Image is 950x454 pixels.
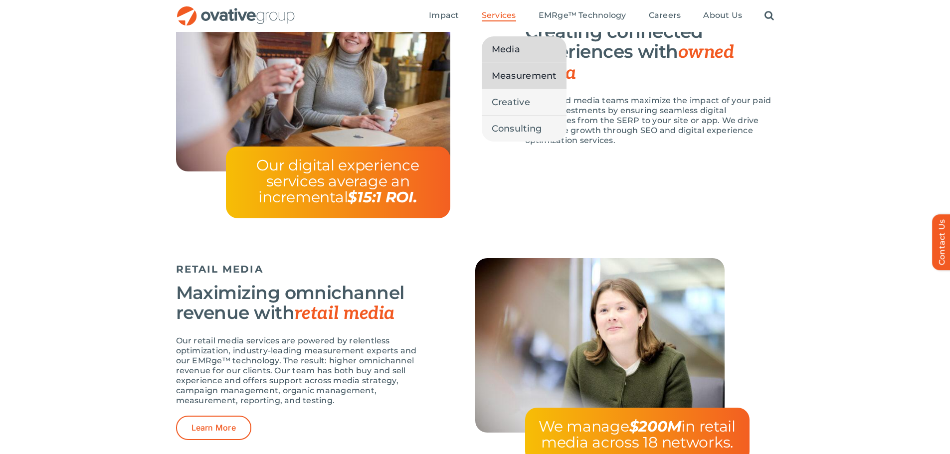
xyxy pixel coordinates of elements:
span: Services [482,10,516,20]
strong: $15:1 ROI. [348,188,417,206]
span: Creative [492,95,530,109]
a: OG_Full_horizontal_RGB [176,5,296,14]
a: EMRge™ Technology [539,10,626,21]
a: Media [482,36,567,62]
strong: $200M [629,417,682,436]
span: Consulting [492,122,542,136]
h3: Creating connected experiences with [525,21,774,83]
a: Search [764,10,774,21]
span: Careers [649,10,681,20]
a: About Us [703,10,742,21]
a: Consulting [482,116,567,142]
a: Services [482,10,516,21]
a: Measurement [482,63,567,89]
a: Careers [649,10,681,21]
span: Learn More [191,423,236,433]
span: Media [492,42,520,56]
span: Our digital experience services average an incremental [256,156,419,206]
span: EMRge™ Technology [539,10,626,20]
a: Creative [482,89,567,115]
img: Media – Retail Media [475,258,725,433]
span: Impact [429,10,459,20]
h5: RETAIL MEDIA [176,263,425,275]
a: Learn More [176,416,251,440]
p: Our owned media teams maximize the impact of your paid media investments by ensuring seamless dig... [525,96,774,146]
a: Impact [429,10,459,21]
span: retail media [294,303,394,324]
span: Measurement [492,69,557,83]
h3: Maximizing omnichannel revenue with [176,283,425,323]
p: Our retail media services are powered by relentless optimization, industry-leading measurement ex... [176,336,425,406]
span: We manage in retail media across 18 networks. [539,417,736,452]
span: About Us [703,10,742,20]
